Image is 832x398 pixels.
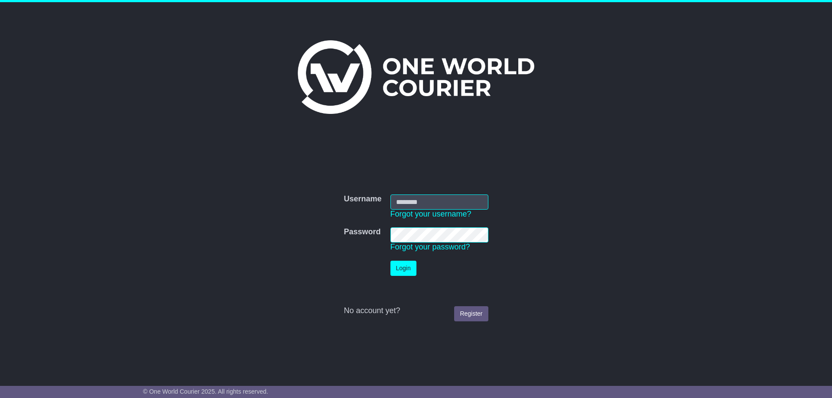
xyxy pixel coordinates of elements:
button: Login [390,261,416,276]
label: Password [344,227,380,237]
img: One World [298,40,534,114]
span: © One World Courier 2025. All rights reserved. [143,388,268,395]
a: Forgot your username? [390,210,471,218]
a: Forgot your password? [390,243,470,251]
label: Username [344,194,381,204]
div: No account yet? [344,306,488,316]
a: Register [454,306,488,321]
